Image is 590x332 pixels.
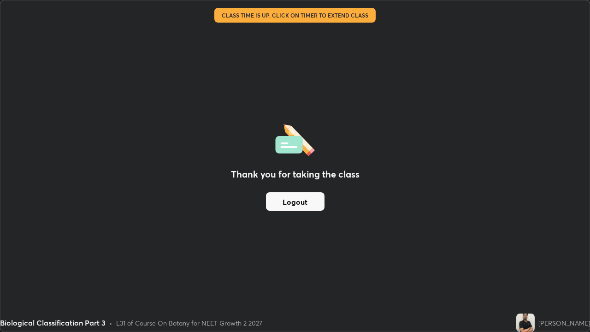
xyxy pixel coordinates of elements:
img: offlineFeedback.1438e8b3.svg [275,121,315,156]
div: L31 of Course On Botany for NEET Growth 2 2027 [116,318,262,328]
div: [PERSON_NAME] [538,318,590,328]
div: • [109,318,112,328]
button: Logout [266,192,324,211]
h2: Thank you for taking the class [231,167,360,181]
img: b2da9b2492c24f11b274d36eb37de468.jpg [516,314,535,332]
